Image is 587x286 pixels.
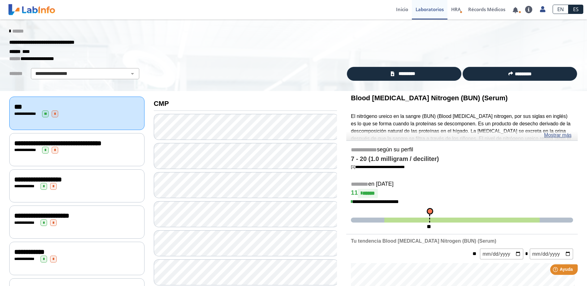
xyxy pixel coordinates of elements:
h5: en [DATE] [351,181,573,188]
b: CMP [154,100,169,107]
p: El nitrógeno ureico en la sangre (BUN) (Blood [MEDICAL_DATA] nitrogen, por sus siglas en inglés) ... [351,113,573,150]
b: Tu tendencia Blood [MEDICAL_DATA] Nitrogen (BUN) (Serum) [351,238,496,244]
iframe: Help widget launcher [532,262,580,279]
h5: según su perfil [351,146,573,154]
h4: 11 [351,189,573,198]
b: Blood [MEDICAL_DATA] Nitrogen (BUN) (Serum) [351,94,508,102]
a: [1] [351,164,405,169]
a: EN [553,5,568,14]
input: mm/dd/yyyy [480,249,523,259]
a: ES [568,5,583,14]
h4: 7 - 20 (1.0 milligram / deciliter) [351,155,573,163]
span: HRA [451,6,461,12]
a: Mostrar más [544,132,572,139]
input: mm/dd/yyyy [530,249,573,259]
